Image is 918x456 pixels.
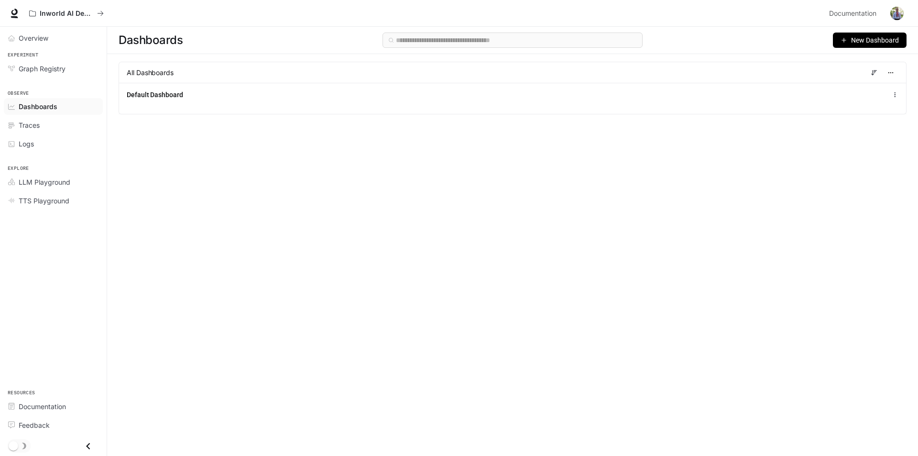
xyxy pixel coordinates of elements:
[887,4,907,23] button: User avatar
[851,35,899,45] span: New Dashboard
[19,139,34,149] span: Logs
[4,117,103,133] a: Traces
[4,174,103,190] a: LLM Playground
[127,68,174,78] span: All Dashboards
[77,436,99,456] button: Close drawer
[127,90,183,100] a: Default Dashboard
[19,177,70,187] span: LLM Playground
[19,196,69,206] span: TTS Playground
[890,7,904,20] img: User avatar
[19,33,48,43] span: Overview
[4,135,103,152] a: Logs
[19,64,66,74] span: Graph Registry
[19,401,66,412] span: Documentation
[4,398,103,415] a: Documentation
[4,30,103,46] a: Overview
[825,4,884,23] a: Documentation
[829,8,876,20] span: Documentation
[833,33,907,48] button: New Dashboard
[119,31,183,50] span: Dashboards
[9,440,18,451] span: Dark mode toggle
[4,417,103,434] a: Feedback
[19,101,57,111] span: Dashboards
[4,192,103,209] a: TTS Playground
[4,60,103,77] a: Graph Registry
[4,98,103,115] a: Dashboards
[40,10,93,18] p: Inworld AI Demos
[19,420,50,430] span: Feedback
[19,120,40,130] span: Traces
[25,4,108,23] button: All workspaces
